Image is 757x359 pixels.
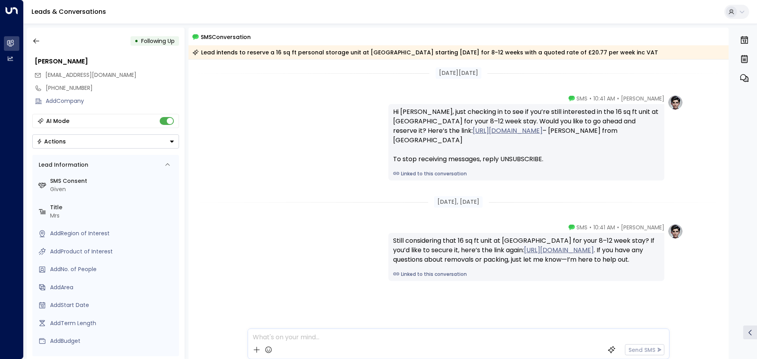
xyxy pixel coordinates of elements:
div: [DATE][DATE] [436,67,481,79]
div: AddProduct of Interest [50,247,176,256]
div: [PERSON_NAME] [35,57,179,66]
span: [PERSON_NAME] [621,223,664,231]
span: SMS [576,223,587,231]
div: Lead intends to reserve a 16 sq ft personal storage unit at [GEOGRAPHIC_DATA] starting [DATE] for... [192,48,658,56]
a: Leads & Conversations [32,7,106,16]
span: • [589,223,591,231]
span: 10:41 AM [593,95,615,102]
a: [URL][DOMAIN_NAME] [524,246,594,255]
span: [EMAIL_ADDRESS][DOMAIN_NAME] [45,71,136,79]
div: Lead Information [36,161,88,169]
span: • [617,223,619,231]
div: Button group with a nested menu [32,134,179,149]
div: AddRegion of Interest [50,229,176,238]
span: • [589,95,591,102]
label: Title [50,203,176,212]
div: Still considering that 16 sq ft unit at [GEOGRAPHIC_DATA] for your 8–12 week stay? If you’d like ... [393,236,660,264]
div: [DATE], [DATE] [434,196,483,208]
span: Following Up [141,37,175,45]
div: • [134,34,138,48]
a: Linked to this conversation [393,170,660,177]
span: • [617,95,619,102]
div: AddArea [50,283,176,292]
div: AddBudget [50,337,176,345]
img: profile-logo.png [668,95,683,110]
span: kellymasonlondon@gmail.com [45,71,136,79]
div: AddCompany [46,97,179,105]
a: Linked to this conversation [393,271,660,278]
div: Actions [37,138,66,145]
div: Given [50,185,176,193]
label: SMS Consent [50,177,176,185]
span: SMS [576,95,587,102]
span: 10:41 AM [593,223,615,231]
button: Actions [32,134,179,149]
a: [URL][DOMAIN_NAME] [473,126,543,136]
span: [PERSON_NAME] [621,95,664,102]
div: Hi [PERSON_NAME], just checking in to see if you’re still interested in the 16 sq ft unit at [GEO... [393,107,660,164]
div: AI Mode [46,117,69,125]
div: [PHONE_NUMBER] [46,84,179,92]
img: profile-logo.png [668,223,683,239]
div: AddStart Date [50,301,176,309]
span: SMS Conversation [201,32,251,41]
div: AddNo. of People [50,265,176,273]
div: AddTerm Length [50,319,176,327]
div: Mrs [50,212,176,220]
